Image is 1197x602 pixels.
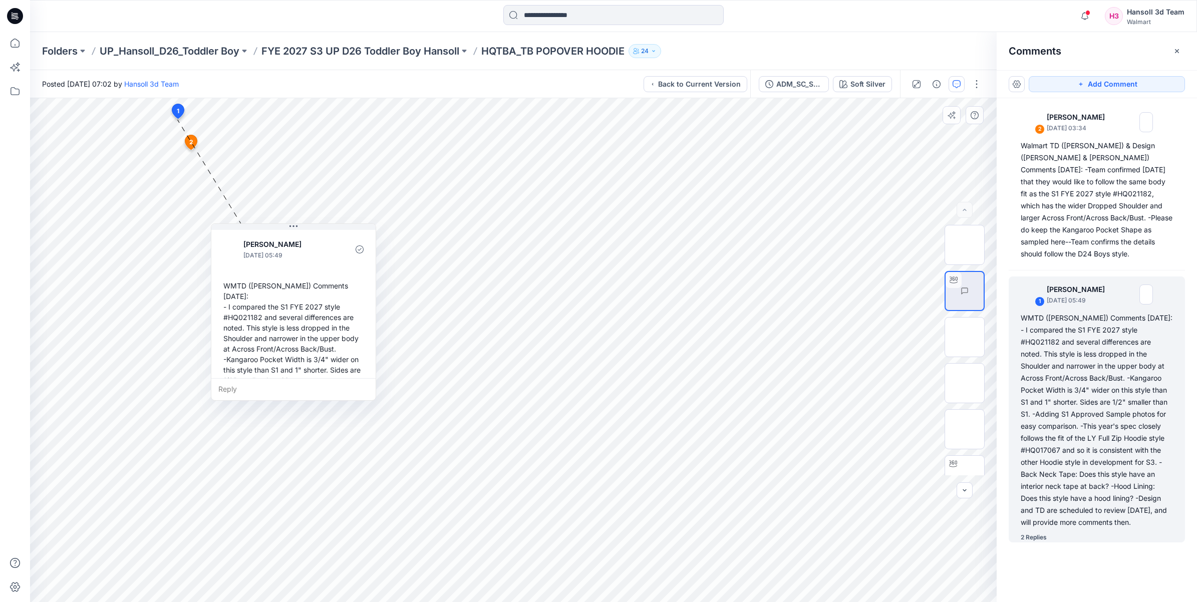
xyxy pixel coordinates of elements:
[243,238,325,250] p: [PERSON_NAME]
[243,250,325,260] p: [DATE] 05:49
[1021,312,1173,528] div: WMTD ([PERSON_NAME]) Comments [DATE]: - I compared the S1 FYE 2027 style #HQ021182 and several di...
[261,44,459,58] a: FYE 2027 S3 UP D26 Toddler Boy Hansoll
[1047,283,1111,295] p: [PERSON_NAME]
[1127,18,1184,26] div: Walmart
[1021,532,1047,542] div: 2 Replies
[42,44,78,58] a: Folders
[759,76,829,92] button: ADM_SC_SOLID
[629,44,661,58] button: 24
[776,79,822,90] div: ADM_SC_SOLID
[100,44,239,58] a: UP_Hansoll_D26_Toddler Boy
[189,138,193,147] span: 2
[833,76,892,92] button: Soft Silver
[1127,6,1184,18] div: Hansoll 3d Team
[42,79,179,89] span: Posted [DATE] 07:02 by
[124,80,179,88] a: Hansoll 3d Team
[481,44,625,58] p: HQTBA_TB POPOVER HOODIE
[219,276,368,526] div: WMTD ([PERSON_NAME]) Comments [DATE]: - I compared the S1 FYE 2027 style #HQ021182 and several di...
[177,107,179,116] span: 1
[1105,7,1123,25] div: H3
[219,239,239,259] img: Kristin Veit
[1035,296,1045,307] div: 1
[1009,45,1061,57] h2: Comments
[641,46,649,57] p: 24
[644,76,747,92] button: Back to Current Version
[850,79,885,90] div: Soft Silver
[1035,124,1045,134] div: 2
[211,378,376,400] div: Reply
[1021,140,1173,260] div: Walmart TD ([PERSON_NAME]) & Design ([PERSON_NAME] & [PERSON_NAME]) Comments [DATE]: -Team confir...
[1029,76,1185,92] button: Add Comment
[1023,284,1043,305] img: Kristin Veit
[929,76,945,92] button: Details
[1047,123,1111,133] p: [DATE] 03:34
[1047,111,1111,123] p: [PERSON_NAME]
[1023,112,1043,132] img: Kristin Veit
[1047,295,1111,306] p: [DATE] 05:49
